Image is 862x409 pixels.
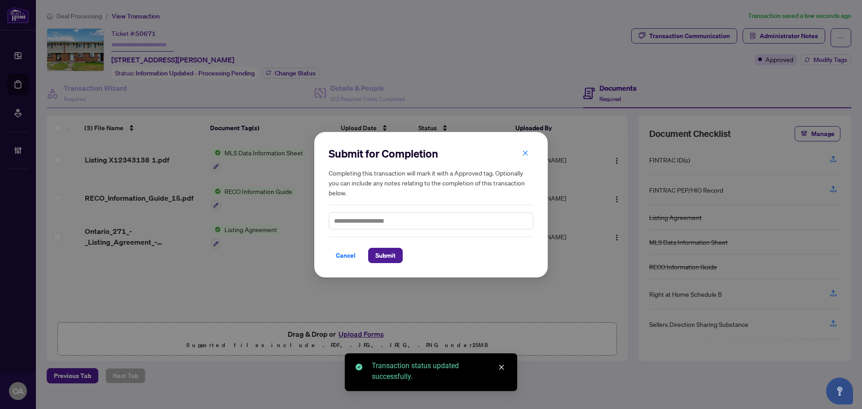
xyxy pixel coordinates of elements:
h2: Submit for Completion [329,146,533,161]
button: Cancel [329,248,363,263]
a: Close [497,362,506,372]
h5: Completing this transaction will mark it with a Approved tag. Optionally you can include any note... [329,168,533,198]
span: check-circle [356,364,362,370]
span: Submit [375,248,396,263]
span: Cancel [336,248,356,263]
div: Transaction status updated successfully. [372,361,506,382]
span: close [522,150,528,156]
button: Open asap [826,378,853,405]
span: close [498,364,505,370]
button: Submit [368,248,403,263]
